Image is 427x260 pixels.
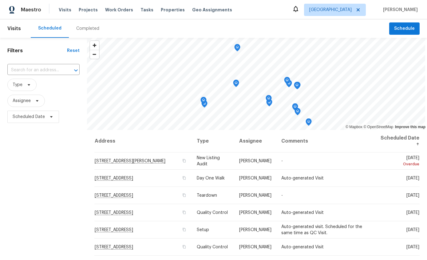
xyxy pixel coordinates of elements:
[140,8,153,12] span: Tasks
[197,156,220,166] span: New Listing Audit
[13,98,31,104] span: Assignee
[21,7,41,13] span: Maestro
[239,193,271,198] span: [PERSON_NAME]
[197,245,228,249] span: Quality Control
[197,176,225,180] span: Day One Walk
[363,125,393,129] a: OpenStreetMap
[281,225,362,235] span: Auto-generated visit. Scheduled for the same time as QC Visit.
[181,244,187,250] button: Copy Address
[281,193,283,198] span: -
[374,130,420,152] th: Scheduled Date ↑
[381,7,418,13] span: [PERSON_NAME]
[181,210,187,215] button: Copy Address
[197,211,228,215] span: Quality Control
[94,130,192,152] th: Address
[406,228,419,232] span: [DATE]
[7,65,62,75] input: Search for an address...
[306,118,312,128] div: Map marker
[67,48,80,54] div: Reset
[389,22,420,35] button: Schedule
[295,82,301,91] div: Map marker
[281,159,283,163] span: -
[239,176,271,180] span: [PERSON_NAME]
[181,158,187,163] button: Copy Address
[76,26,99,32] div: Completed
[105,7,133,13] span: Work Orders
[13,114,45,120] span: Scheduled Date
[379,161,419,167] div: Overdue
[87,38,425,130] canvas: Map
[90,50,99,59] button: Zoom out
[346,125,362,129] a: Mapbox
[79,7,98,13] span: Projects
[406,193,419,198] span: [DATE]
[394,25,415,33] span: Schedule
[200,97,207,106] div: Map marker
[234,130,276,152] th: Assignee
[90,41,99,50] button: Zoom in
[72,66,80,75] button: Open
[292,103,298,113] div: Map marker
[406,176,419,180] span: [DATE]
[7,48,67,54] h1: Filters
[161,7,185,13] span: Properties
[234,44,240,53] div: Map marker
[395,125,425,129] a: Improve this map
[295,108,301,117] div: Map marker
[281,211,324,215] span: Auto-generated Visit
[281,176,324,180] span: Auto-generated Visit
[192,7,232,13] span: Geo Assignments
[239,228,271,232] span: [PERSON_NAME]
[294,82,300,91] div: Map marker
[281,245,324,249] span: Auto-generated Visit
[181,227,187,232] button: Copy Address
[59,7,71,13] span: Visits
[406,245,419,249] span: [DATE]
[197,193,217,198] span: Teardown
[233,80,239,89] div: Map marker
[379,156,419,167] span: [DATE]
[276,130,374,152] th: Comments
[181,192,187,198] button: Copy Address
[239,211,271,215] span: [PERSON_NAME]
[286,80,292,89] div: Map marker
[192,130,234,152] th: Type
[7,22,21,35] span: Visits
[201,100,208,110] div: Map marker
[406,211,419,215] span: [DATE]
[181,175,187,181] button: Copy Address
[309,7,352,13] span: [GEOGRAPHIC_DATA]
[239,159,271,163] span: [PERSON_NAME]
[13,82,22,88] span: Type
[266,95,272,104] div: Map marker
[266,99,272,108] div: Map marker
[239,245,271,249] span: [PERSON_NAME]
[197,228,209,232] span: Setup
[284,77,290,86] div: Map marker
[38,25,61,31] div: Scheduled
